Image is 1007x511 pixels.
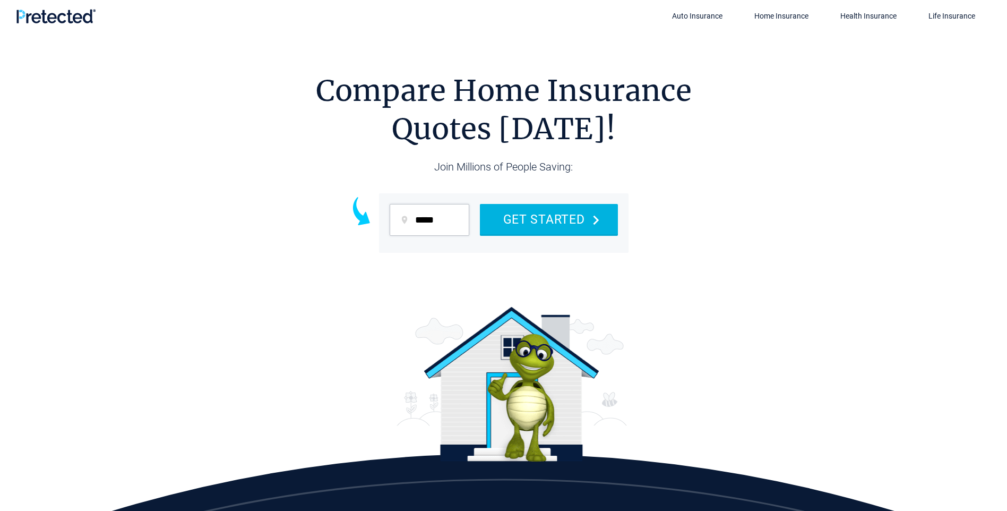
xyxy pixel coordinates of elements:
h1: Compare Home Insurance Quotes [DATE]! [316,72,692,148]
button: GET STARTED [480,204,618,234]
img: Pretected Logo [16,9,96,23]
img: Perry the Turtle Home [397,307,627,463]
h2: Join Millions of People Saving: [316,148,692,193]
input: zip code [390,204,469,236]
